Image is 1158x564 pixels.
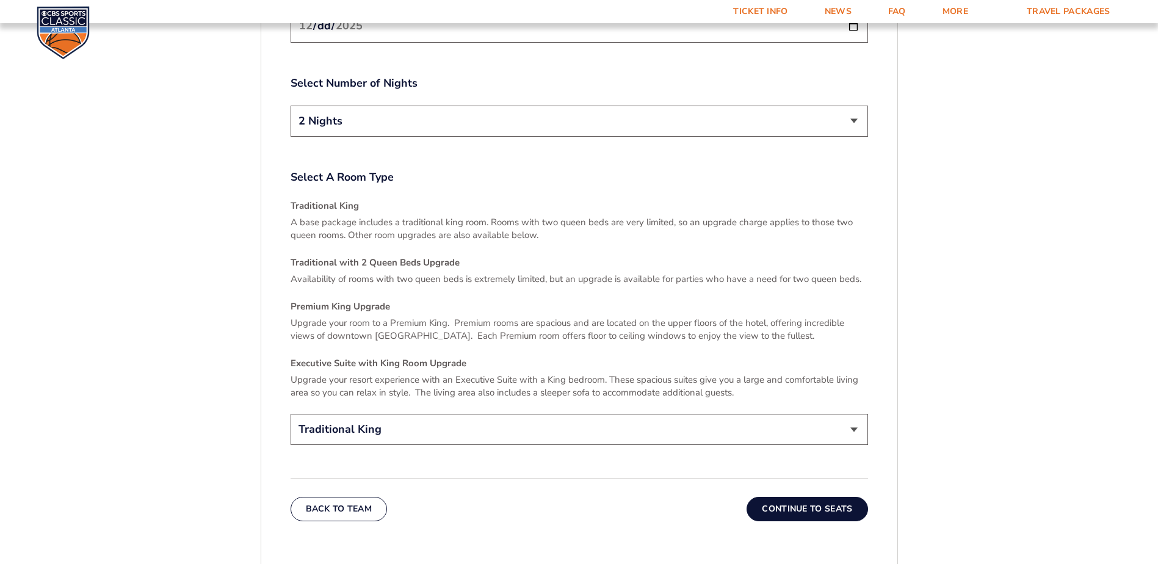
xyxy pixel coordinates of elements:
[291,216,868,242] p: A base package includes a traditional king room. Rooms with two queen beds are very limited, so a...
[291,256,868,269] h4: Traditional with 2 Queen Beds Upgrade
[291,317,868,342] p: Upgrade your room to a Premium King. Premium rooms are spacious and are located on the upper floo...
[291,374,868,399] p: Upgrade your resort experience with an Executive Suite with a King bedroom. These spacious suites...
[37,6,90,59] img: CBS Sports Classic
[291,76,868,91] label: Select Number of Nights
[291,300,868,313] h4: Premium King Upgrade
[291,273,868,286] p: Availability of rooms with two queen beds is extremely limited, but an upgrade is available for p...
[291,200,868,212] h4: Traditional King
[291,497,388,521] button: Back To Team
[747,497,867,521] button: Continue To Seats
[291,170,868,185] label: Select A Room Type
[291,357,868,370] h4: Executive Suite with King Room Upgrade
